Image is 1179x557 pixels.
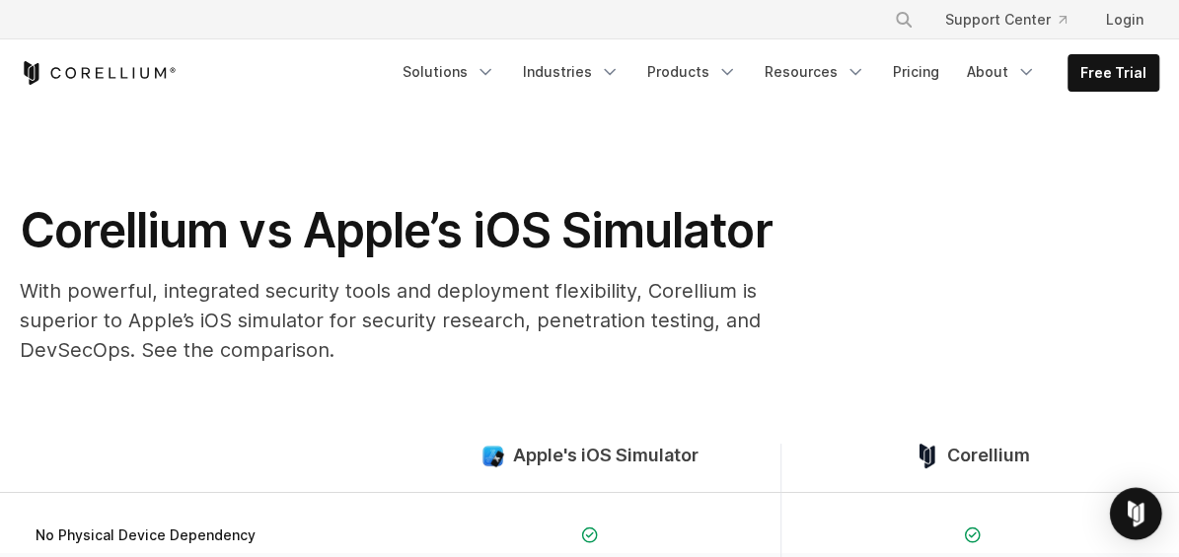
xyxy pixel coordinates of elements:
[1110,488,1162,540] div: Open Intercom Messenger
[886,2,921,37] button: Search
[480,444,505,468] img: compare_ios-simulator--large
[1090,2,1159,37] a: Login
[20,201,809,260] h1: Corellium vs Apple’s iOS Simulator
[20,276,809,365] p: With powerful, integrated security tools and deployment flexibility, Corellium is superior to App...
[581,526,598,543] img: Checkmark
[511,54,631,90] a: Industries
[753,54,877,90] a: Resources
[513,445,699,467] span: Apple's iOS Simulator
[391,54,1159,92] div: Navigation Menu
[635,54,749,90] a: Products
[929,2,1082,37] a: Support Center
[1068,55,1158,91] a: Free Trial
[964,526,981,543] img: Checkmark
[36,526,256,544] span: No Physical Device Dependency
[391,54,507,90] a: Solutions
[870,2,1159,37] div: Navigation Menu
[947,445,1030,467] span: Corellium
[955,54,1048,90] a: About
[20,61,177,85] a: Corellium Home
[881,54,951,90] a: Pricing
